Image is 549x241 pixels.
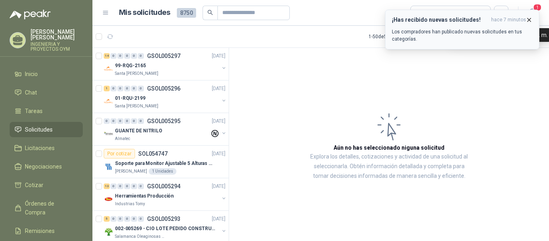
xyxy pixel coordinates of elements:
div: 0 [111,53,117,59]
a: 1 0 0 0 0 0 GSOL005296[DATE] Company Logo01-RQU-2199Santa [PERSON_NAME] [104,84,227,109]
a: 5 0 0 0 0 0 GSOL005293[DATE] Company Logo002-005269 - CIO LOTE PEDIDO CONSTRUCCIONSalamanca Oleag... [104,214,227,240]
div: 0 [131,86,137,91]
div: 0 [124,183,130,189]
p: Industrias Tomy [115,201,145,207]
div: 0 [131,183,137,189]
div: 0 [138,86,144,91]
p: [DATE] [212,117,225,125]
p: Soporte para Monitor Ajustable 5 Alturas Mini [115,160,215,167]
p: Almatec [115,136,130,142]
a: Órdenes de Compra [10,196,83,220]
a: Inicio [10,66,83,82]
div: 0 [138,53,144,59]
div: 0 [117,53,123,59]
span: Tareas [25,107,43,115]
p: Santa [PERSON_NAME] [115,103,158,109]
a: Remisiones [10,223,83,239]
span: search [207,10,213,15]
div: 13 [104,183,110,189]
p: Explora los detalles, cotizaciones y actividad de una solicitud al seleccionarla. Obtén informaci... [309,152,469,181]
div: 0 [124,86,130,91]
div: 1 - 50 de 5386 [369,30,421,43]
img: Company Logo [104,227,113,237]
div: 0 [138,183,144,189]
p: GSOL005296 [147,86,180,91]
p: GSOL005295 [147,118,180,124]
p: Herramientas Producción [115,192,174,200]
a: Cotizar [10,177,83,193]
div: 0 [138,118,144,124]
span: Negociaciones [25,162,62,171]
a: Chat [10,85,83,100]
span: Cotizar [25,181,43,190]
div: 0 [111,183,117,189]
a: 13 0 0 0 0 0 GSOL005294[DATE] Company LogoHerramientas ProducciónIndustrias Tomy [104,181,227,207]
div: 0 [104,118,110,124]
div: 0 [117,216,123,222]
img: Company Logo [104,97,113,106]
p: [DATE] [212,85,225,93]
div: 0 [111,86,117,91]
a: Negociaciones [10,159,83,174]
img: Company Logo [104,162,113,171]
div: 14 [104,53,110,59]
p: GSOL005294 [147,183,180,189]
span: Órdenes de Compra [25,199,75,217]
a: Licitaciones [10,140,83,156]
p: 01-RQU-2199 [115,95,145,102]
p: [PERSON_NAME] [PERSON_NAME] [31,29,83,40]
span: 1 [533,4,542,11]
div: 0 [131,216,137,222]
span: Licitaciones [25,144,55,152]
h1: Mis solicitudes [119,7,170,19]
div: 1 Unidades [149,168,176,175]
div: 5 [104,216,110,222]
p: [DATE] [212,215,225,223]
div: 0 [131,53,137,59]
div: 0 [117,118,123,124]
a: Por cotizarSOL054747[DATE] Company LogoSoporte para Monitor Ajustable 5 Alturas Mini[PERSON_NAME]... [92,146,229,178]
p: GSOL005297 [147,53,180,59]
button: ¡Has recibido nuevas solicitudes!hace 7 minutos Los compradores han publicado nuevas solicitudes ... [385,10,539,49]
a: 0 0 0 0 0 0 GSOL005295[DATE] Company LogoGUANTE DE NITRILOAlmatec [104,116,227,142]
p: GUANTE DE NITRILO [115,127,162,135]
img: Company Logo [104,64,113,74]
div: 0 [124,216,130,222]
p: [DATE] [212,150,225,158]
p: GSOL005293 [147,216,180,222]
p: Santa [PERSON_NAME] [115,70,158,77]
p: 002-005269 - CIO LOTE PEDIDO CONSTRUCCION [115,225,215,233]
div: 0 [124,118,130,124]
div: 0 [138,216,144,222]
div: 0 [117,183,123,189]
div: 0 [117,86,123,91]
p: INGENIERIA Y PROYECTOS OYM [31,42,83,51]
h3: ¡Has recibido nuevas solicitudes! [392,16,488,23]
p: Los compradores han publicado nuevas solicitudes en tus categorías. [392,28,533,43]
div: Por cotizar [104,149,135,159]
a: Solicitudes [10,122,83,137]
p: [PERSON_NAME] [115,168,147,175]
div: 0 [111,118,117,124]
div: 0 [111,216,117,222]
div: 0 [124,53,130,59]
span: 8750 [177,8,196,18]
span: Inicio [25,70,38,78]
span: Remisiones [25,227,55,235]
div: Todas [416,8,432,17]
p: Salamanca Oleaginosas SAS [115,233,166,240]
p: [DATE] [212,183,225,190]
p: 99-RQG-2165 [115,62,146,70]
img: Company Logo [104,129,113,139]
p: [DATE] [212,52,225,60]
div: 1 [104,86,110,91]
span: hace 7 minutos [491,16,526,23]
button: 1 [525,6,539,20]
div: 0 [131,118,137,124]
a: Tareas [10,103,83,119]
span: Chat [25,88,37,97]
span: Solicitudes [25,125,53,134]
img: Logo peakr [10,10,51,19]
img: Company Logo [104,194,113,204]
a: 14 0 0 0 0 0 GSOL005297[DATE] Company Logo99-RQG-2165Santa [PERSON_NAME] [104,51,227,77]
